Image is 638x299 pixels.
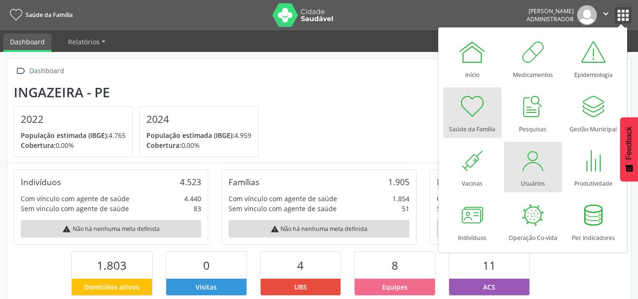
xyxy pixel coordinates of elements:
[61,34,112,50] a: Relatórios
[229,194,337,204] div: Com vínculo com agente de saúde
[504,33,562,84] a: Medicamentos
[564,33,622,84] a: Epidemiologia
[437,220,617,238] div: Não há nenhuma meta definida
[564,87,622,138] a: Gestão Municipal
[615,7,631,24] button: apps
[483,257,496,273] span: 11
[21,204,129,214] div: Sem vínculo com agente de saúde
[437,194,545,204] div: Com vínculo com agente de saúde
[437,204,545,214] div: Sem vínculo com agente de saúde
[194,204,201,214] div: 83
[146,113,251,125] h4: 2024
[443,196,502,247] a: Indivíduos
[597,5,615,25] button: 
[14,64,27,78] i: 
[146,131,234,140] span: População estimada (IBGE):
[146,140,251,150] p: 0,00%
[229,220,409,238] div: Não há nenhuma meta definida
[21,194,129,204] div: Com vínculo com agente de saúde
[443,142,502,192] a: Vacinas
[620,117,638,181] button: Feedback - Mostrar pesquisa
[443,33,502,84] a: Início
[294,282,307,292] span: UBS
[229,204,337,214] div: Sem vínculo com agente de saúde
[27,64,66,78] div: Dashboard
[21,220,201,238] div: Não há nenhuma meta definida
[564,142,622,192] a: Produtividade
[443,87,502,138] a: Saúde da Família
[564,196,622,247] a: Pec Indicadores
[229,177,259,187] div: Famílias
[504,87,562,138] a: Pesquisas
[3,34,51,52] a: Dashboard
[14,85,265,100] div: Ingazeira - PE
[271,225,279,233] i: warning
[21,113,126,125] h4: 2022
[196,282,217,292] span: Visitas
[21,140,126,150] p: 0,00%
[146,130,251,140] p: 4.959
[437,177,476,187] div: Domicílios
[97,257,127,273] span: 1.803
[184,194,201,204] div: 4.440
[625,127,633,160] span: Feedback
[601,9,611,19] i: 
[392,194,409,204] div: 1.854
[388,177,409,187] div: 1.905
[180,177,201,187] div: 4.523
[26,11,73,19] span: Saúde da Família
[504,196,562,247] a: Operação Co-vida
[21,177,61,187] div: Indivíduos
[504,142,562,192] a: Usuários
[21,131,109,140] span: População estimada (IBGE):
[68,37,100,46] span: Relatórios
[402,204,409,214] div: 51
[21,141,56,150] span: Cobertura:
[14,64,66,78] a:  Dashboard
[203,257,210,273] span: 0
[7,7,73,23] a: Saúde da Família
[391,257,398,273] span: 8
[21,130,126,140] p: 4.765
[527,15,574,23] span: Administrador
[483,282,495,292] span: ACS
[146,141,181,150] span: Cobertura:
[84,282,139,292] span: Domicílios ativos
[527,7,574,15] div: [PERSON_NAME]
[297,257,304,273] span: 4
[382,282,408,292] span: Equipes
[577,5,597,25] img: img
[62,225,71,233] i: warning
